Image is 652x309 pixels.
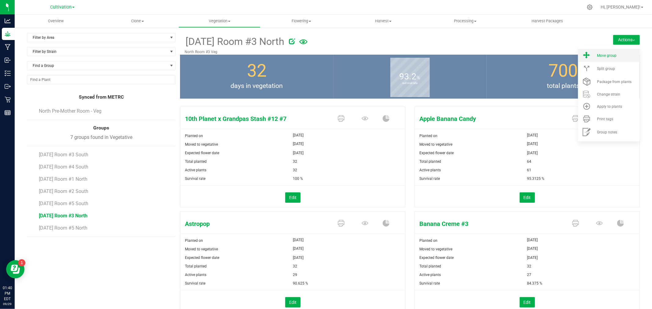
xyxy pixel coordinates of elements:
[419,264,441,268] span: Total planted
[597,130,617,134] span: Group notes
[415,114,565,123] span: Apple Banana Candy
[613,35,640,45] button: Actions
[338,55,482,99] group-info-box: Survival rate
[168,33,175,42] span: select
[185,55,329,99] group-info-box: Days in vegetation
[343,18,424,24] span: Harvest
[425,18,506,24] span: Processing
[97,18,178,24] span: Clone
[5,83,11,89] inline-svg: Outbound
[419,134,437,138] span: Planted on
[342,15,424,27] a: Harvest
[39,201,88,206] span: [DATE] Room #5 South
[597,117,613,121] span: Print tags
[185,247,218,251] span: Moved to vegetative
[39,176,87,182] span: [DATE] Room #1 North
[601,5,640,9] span: Hi, [PERSON_NAME]!
[39,225,87,231] span: [DATE] Room #5 North
[293,157,297,166] span: 32
[419,159,441,164] span: Total planted
[185,168,206,172] span: Active plants
[185,151,219,155] span: Expected flower date
[5,31,11,37] inline-svg: Grow
[597,53,617,58] span: Move group
[487,81,640,91] span: total plants
[491,55,635,99] group-info-box: Total number of plants
[293,245,304,252] span: [DATE]
[3,285,12,302] p: 01:40 PM EDT
[5,44,11,50] inline-svg: Manufacturing
[293,253,304,262] span: [DATE]
[27,33,168,42] span: Filter by Area
[179,18,260,24] span: Vegetation
[293,166,297,174] span: 32
[548,60,578,81] span: 700
[5,57,11,63] inline-svg: Inbound
[185,281,205,285] span: Survival rate
[185,264,207,268] span: Total planted
[419,281,440,285] span: Survival rate
[419,273,441,277] span: Active plants
[586,4,594,10] div: Manage settings
[293,174,303,183] span: 100 %
[185,176,205,181] span: Survival rate
[527,132,538,139] span: [DATE]
[50,5,72,10] span: Cultivation
[39,213,87,219] span: [DATE] Room #3 North
[5,96,11,103] inline-svg: Retail
[5,18,11,24] inline-svg: Analytics
[527,174,545,183] span: 95.3125 %
[527,279,543,288] span: 84.375 %
[527,262,532,271] span: 32
[39,164,88,170] span: [DATE] Room #4 South
[293,279,308,288] span: 90.625 %
[527,236,538,244] span: [DATE]
[179,15,260,27] a: Vegetation
[27,61,168,70] span: Find a Group
[520,297,535,307] button: Edit
[419,247,452,251] span: Moved to vegetative
[185,49,558,55] p: North Room #3 Veg
[6,260,24,278] iframe: Resource center
[415,219,565,228] span: Banana Creme #3
[293,149,304,157] span: [DATE]
[39,188,88,194] span: [DATE] Room #2 South
[185,142,218,147] span: Moved to vegetative
[293,271,297,279] span: 29
[293,236,304,244] span: [DATE]
[293,140,304,147] span: [DATE]
[15,15,97,27] a: Overview
[506,15,588,27] a: Harvest Packages
[39,152,88,158] span: [DATE] Room #3 South
[185,34,284,49] span: [DATE] Room #3 North
[5,70,11,76] inline-svg: Inventory
[597,67,615,71] span: Split group
[419,238,437,243] span: Planted on
[419,168,441,172] span: Active plants
[390,56,430,111] b: survival rate
[261,18,342,24] span: Flowering
[527,140,538,147] span: [DATE]
[40,18,72,24] span: Overview
[527,166,532,174] span: 61
[18,259,25,267] iframe: Resource center unread badge
[185,134,203,138] span: Planted on
[180,219,330,228] span: Astropop
[293,132,304,139] span: [DATE]
[293,262,297,271] span: 32
[180,81,333,91] span: days in vegetation
[285,192,300,203] button: Edit
[419,256,454,260] span: Expected flower date
[527,149,538,157] span: [DATE]
[185,256,219,260] span: Expected flower date
[39,108,101,114] span: North Pre-Mother Room - Veg
[27,125,175,132] div: Groups
[527,253,538,262] span: [DATE]
[3,302,12,306] p: 09/29
[260,15,342,27] a: Flowering
[27,75,175,84] input: NO DATA FOUND
[424,15,506,27] a: Processing
[527,271,532,279] span: 27
[527,157,532,166] span: 64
